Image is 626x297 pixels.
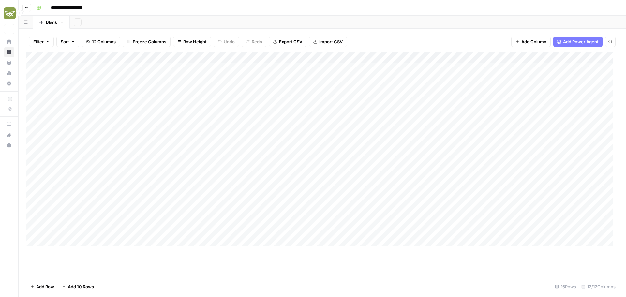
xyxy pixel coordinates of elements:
span: Export CSV [279,38,302,45]
button: Add Column [511,37,551,47]
span: Add Power Agent [563,38,599,45]
span: 12 Columns [92,38,116,45]
button: What's new? [4,130,14,140]
button: Redo [242,37,266,47]
a: Home [4,37,14,47]
a: Usage [4,68,14,78]
button: Add Power Agent [553,37,603,47]
button: Filter [29,37,54,47]
span: Freeze Columns [133,38,166,45]
button: Help + Support [4,140,14,151]
a: Settings [4,78,14,89]
span: Redo [252,38,262,45]
button: Sort [56,37,79,47]
a: AirOps Academy [4,119,14,130]
span: Row Height [183,38,207,45]
div: 12/12 Columns [579,281,618,292]
button: Add 10 Rows [58,281,98,292]
button: Workspace: Evergreen Media [4,5,14,22]
img: Evergreen Media Logo [4,7,16,19]
a: Your Data [4,57,14,68]
a: Browse [4,47,14,57]
span: Import CSV [319,38,343,45]
span: Undo [224,38,235,45]
button: Freeze Columns [123,37,171,47]
span: Filter [33,38,44,45]
span: Add Row [36,283,54,290]
button: Add Row [26,281,58,292]
button: Undo [214,37,239,47]
span: Add 10 Rows [68,283,94,290]
button: Export CSV [269,37,306,47]
button: Import CSV [309,37,347,47]
div: 16 Rows [552,281,579,292]
button: 12 Columns [82,37,120,47]
span: Add Column [521,38,546,45]
a: Blank [33,16,70,29]
div: Blank [46,19,57,25]
span: Sort [61,38,69,45]
button: Row Height [173,37,211,47]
